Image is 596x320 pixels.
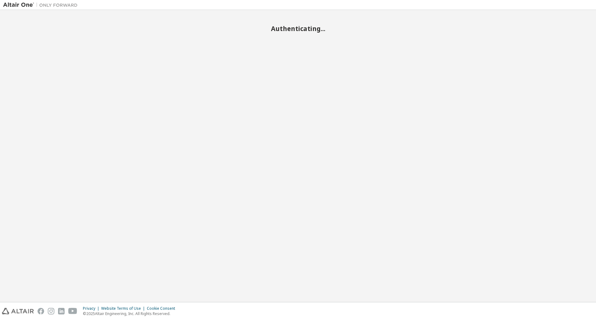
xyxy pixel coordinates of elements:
img: Altair One [3,2,81,8]
img: instagram.svg [48,308,54,314]
img: linkedin.svg [58,308,65,314]
img: youtube.svg [68,308,77,314]
div: Privacy [83,306,101,311]
div: Website Terms of Use [101,306,147,311]
img: facebook.svg [38,308,44,314]
p: © 2025 Altair Engineering, Inc. All Rights Reserved. [83,311,179,316]
img: altair_logo.svg [2,308,34,314]
div: Cookie Consent [147,306,179,311]
h2: Authenticating... [3,25,593,33]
